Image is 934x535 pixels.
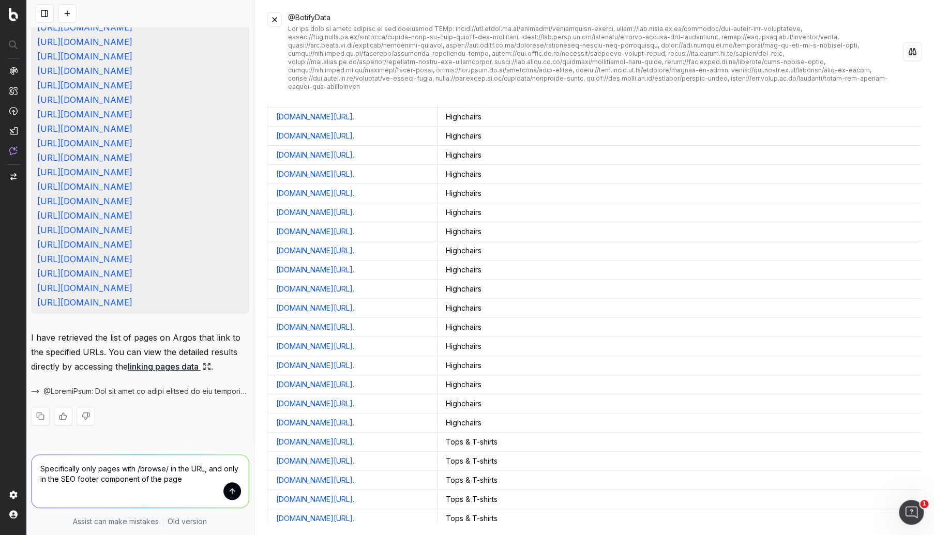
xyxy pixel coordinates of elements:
[37,283,132,293] a: [URL][DOMAIN_NAME]
[276,456,356,466] a: [DOMAIN_NAME][URL]..
[276,322,356,332] a: [DOMAIN_NAME][URL]..
[276,418,356,428] a: [DOMAIN_NAME][URL]..
[9,8,18,21] img: Botify logo
[276,303,356,313] a: [DOMAIN_NAME][URL]..
[276,284,356,294] a: [DOMAIN_NAME][URL]..
[276,399,356,409] a: [DOMAIN_NAME][URL]..
[9,67,18,75] img: Analytics
[37,22,132,33] a: [URL][DOMAIN_NAME]
[9,106,18,115] img: Activation
[288,12,903,91] div: @BotifyData
[32,455,249,508] textarea: Specifically only pages with /browse/ in the URL, and only in the SEO footer component of the page
[37,95,132,105] a: [URL][DOMAIN_NAME]
[276,437,356,447] a: [DOMAIN_NAME][URL]..
[276,150,356,160] a: [DOMAIN_NAME][URL]..
[43,386,249,396] span: @LoremiPsum: Dol sit amet co adipi elitsed do eiu temporinc UTLa: etdol://mag.aliqu.en.ad/minimve...
[288,25,903,91] div: Lor ips dolo si ametc adipisc el sed doeiusmod TEMp: incid://utl.etdol.ma.al/enimadmi/veniamquisn...
[276,360,356,371] a: [DOMAIN_NAME][URL]..
[10,173,17,180] img: Switch project
[128,359,211,374] a: linking pages data
[37,167,132,177] a: [URL][DOMAIN_NAME]
[9,127,18,135] img: Studio
[276,379,356,390] a: [DOMAIN_NAME][URL]..
[37,124,132,134] a: [URL][DOMAIN_NAME]
[276,475,356,485] a: [DOMAIN_NAME][URL]..
[920,500,928,508] span: 1
[276,169,356,179] a: [DOMAIN_NAME][URL]..
[276,188,356,198] a: [DOMAIN_NAME][URL]..
[37,37,132,47] a: [URL][DOMAIN_NAME]
[276,226,356,237] a: [DOMAIN_NAME][URL]..
[37,66,132,76] a: [URL][DOMAIN_NAME]
[276,341,356,351] a: [DOMAIN_NAME][URL]..
[37,80,132,90] a: [URL][DOMAIN_NAME]
[37,109,132,119] a: [URL][DOMAIN_NAME]
[31,330,249,374] p: I have retrieved the list of pages on Argos that link to the specified URLs. You can view the det...
[37,225,132,235] a: [URL][DOMAIN_NAME]
[37,268,132,279] a: [URL][DOMAIN_NAME]
[37,181,132,192] a: [URL][DOMAIN_NAME]
[9,146,18,155] img: Assist
[276,265,356,275] a: [DOMAIN_NAME][URL]..
[9,491,18,499] img: Setting
[168,516,207,527] a: Old version
[37,51,132,62] a: [URL][DOMAIN_NAME]
[37,254,132,264] a: [URL][DOMAIN_NAME]
[37,138,132,148] a: [URL][DOMAIN_NAME]
[9,510,18,518] img: My account
[276,112,356,122] a: [DOMAIN_NAME][URL]..
[276,131,356,141] a: [DOMAIN_NAME][URL]..
[37,210,132,221] a: [URL][DOMAIN_NAME]
[276,513,356,524] a: [DOMAIN_NAME][URL]..
[31,386,249,396] button: @LoremiPsum: Dol sit amet co adipi elitsed do eiu temporinc UTLa: etdol://mag.aliqu.en.ad/minimve...
[37,297,132,308] a: [URL][DOMAIN_NAME]
[37,152,132,163] a: [URL][DOMAIN_NAME]
[73,516,159,527] p: Assist can make mistakes
[276,246,356,256] a: [DOMAIN_NAME][URL]..
[9,86,18,95] img: Intelligence
[276,207,356,218] a: [DOMAIN_NAME][URL]..
[276,494,356,505] a: [DOMAIN_NAME][URL]..
[899,500,924,525] iframe: Intercom live chat
[37,239,132,250] a: [URL][DOMAIN_NAME]
[37,196,132,206] a: [URL][DOMAIN_NAME]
